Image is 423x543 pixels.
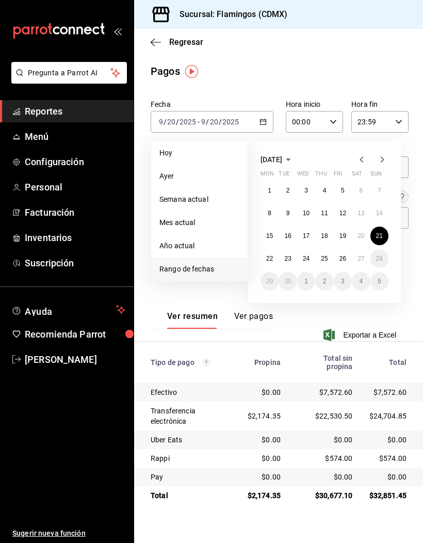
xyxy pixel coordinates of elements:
abbr: September 15, 2025 [266,232,273,239]
div: $0.00 [248,435,281,445]
abbr: Friday [334,170,342,181]
input: -- [158,118,164,126]
abbr: October 1, 2025 [304,278,308,285]
abbr: September 20, 2025 [357,232,364,239]
button: September 4, 2025 [315,181,333,200]
button: September 16, 2025 [279,227,297,245]
button: September 25, 2025 [315,249,333,268]
abbr: October 5, 2025 [378,278,381,285]
abbr: September 4, 2025 [323,187,327,194]
div: Tipo de pago [151,358,231,366]
abbr: September 27, 2025 [357,255,364,262]
button: Ver pagos [234,311,273,329]
span: Inventarios [25,231,125,245]
abbr: September 29, 2025 [266,278,273,285]
abbr: September 19, 2025 [339,232,346,239]
abbr: September 5, 2025 [341,187,345,194]
div: $574.00 [369,453,406,464]
button: Pregunta a Parrot AI [11,62,127,84]
h3: Sucursal: Flamingos (CDMX) [171,8,287,21]
span: Año actual [159,241,239,251]
button: September 12, 2025 [334,204,352,222]
div: navigation tabs [167,311,273,329]
button: September 13, 2025 [352,204,370,222]
button: September 11, 2025 [315,204,333,222]
abbr: September 9, 2025 [286,210,290,217]
abbr: Tuesday [279,170,289,181]
svg: Los pagos realizados con Pay y otras terminales son montos brutos. [203,359,210,366]
abbr: September 2, 2025 [286,187,290,194]
div: $7,572.60 [297,387,352,397]
div: $0.00 [369,435,406,445]
div: $0.00 [248,387,281,397]
span: / [219,118,222,126]
div: $0.00 [297,472,352,482]
button: September 17, 2025 [297,227,315,245]
button: September 7, 2025 [370,181,388,200]
button: September 23, 2025 [279,249,297,268]
button: September 15, 2025 [261,227,279,245]
abbr: September 3, 2025 [304,187,308,194]
button: [DATE] [261,153,295,166]
abbr: September 23, 2025 [284,255,291,262]
abbr: September 11, 2025 [321,210,328,217]
span: / [164,118,167,126]
div: Rappi [151,453,231,464]
abbr: October 4, 2025 [359,278,363,285]
div: $0.00 [297,435,352,445]
abbr: Saturday [352,170,362,181]
div: Pay [151,472,231,482]
input: ---- [179,118,197,126]
button: September 8, 2025 [261,204,279,222]
span: Facturación [25,205,125,219]
button: September 27, 2025 [352,249,370,268]
div: $0.00 [248,453,281,464]
button: October 2, 2025 [315,272,333,291]
button: September 14, 2025 [370,204,388,222]
div: Total [151,490,231,501]
div: Total sin propina [297,354,352,371]
span: Semana actual [159,194,239,205]
abbr: October 3, 2025 [341,278,345,285]
button: open_drawer_menu [113,27,122,35]
abbr: September 6, 2025 [359,187,363,194]
abbr: September 7, 2025 [378,187,381,194]
abbr: September 22, 2025 [266,255,273,262]
span: Hoy [159,148,239,158]
div: $22,530.50 [297,411,352,421]
abbr: Thursday [315,170,327,181]
button: October 1, 2025 [297,272,315,291]
abbr: September 14, 2025 [376,210,383,217]
abbr: September 24, 2025 [303,255,310,262]
abbr: September 1, 2025 [268,187,271,194]
div: $7,572.60 [369,387,406,397]
span: Rango de fechas [159,264,239,275]
button: Ver resumen [167,311,218,329]
button: October 3, 2025 [334,272,352,291]
span: [PERSON_NAME] [25,353,125,366]
div: $2,174.35 [248,490,281,501]
abbr: September 10, 2025 [303,210,310,217]
div: Pagos [151,63,180,79]
button: September 24, 2025 [297,249,315,268]
label: Fecha [151,101,273,108]
abbr: September 8, 2025 [268,210,271,217]
button: September 30, 2025 [279,272,297,291]
abbr: September 28, 2025 [376,255,383,262]
img: Tooltip marker [185,65,198,78]
abbr: September 25, 2025 [321,255,328,262]
span: Mes actual [159,217,239,228]
div: Propina [248,358,281,366]
input: -- [201,118,206,126]
abbr: September 13, 2025 [357,210,364,217]
button: September 3, 2025 [297,181,315,200]
div: $0.00 [248,472,281,482]
a: Pregunta a Parrot AI [7,75,127,86]
button: September 22, 2025 [261,249,279,268]
button: September 9, 2025 [279,204,297,222]
abbr: Wednesday [297,170,309,181]
button: September 10, 2025 [297,204,315,222]
span: Reportes [25,104,125,118]
button: September 28, 2025 [370,249,388,268]
button: Exportar a Excel [326,329,396,341]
